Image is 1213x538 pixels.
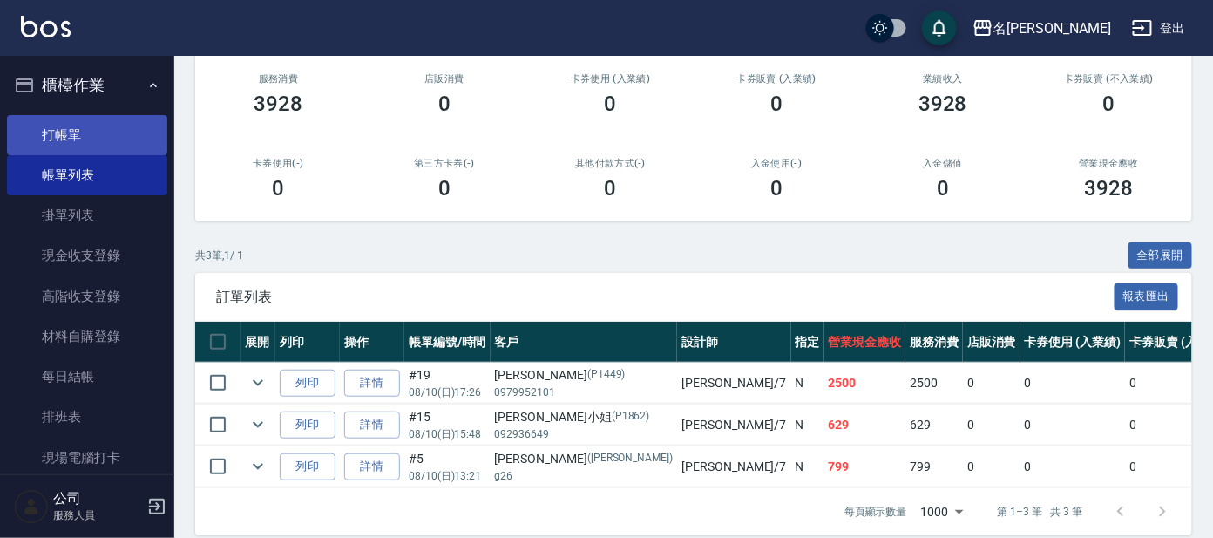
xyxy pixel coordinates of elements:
[53,490,142,507] h5: 公司
[280,412,335,439] button: 列印
[340,322,404,363] th: 操作
[1125,12,1192,44] button: 登出
[963,446,1020,487] td: 0
[7,63,167,108] button: 櫃檯作業
[612,408,650,426] p: (P1862)
[7,357,167,397] a: 每日結帳
[495,426,674,442] p: 092936649
[254,92,302,116] h3: 3928
[241,322,275,363] th: 展開
[963,322,1020,363] th: 店販消費
[216,289,1115,306] span: 訂單列表
[14,489,49,524] img: Person
[275,322,340,363] th: 列印
[438,92,451,116] h3: 0
[1020,446,1126,487] td: 0
[881,158,1006,169] h2: 入金儲值
[715,73,839,85] h2: 卡券販賣 (入業績)
[491,322,678,363] th: 客戶
[1115,283,1179,310] button: 報表匯出
[905,363,963,404] td: 2500
[548,158,673,169] h2: 其他付款方式(-)
[1020,363,1126,404] td: 0
[605,92,617,116] h3: 0
[245,412,271,438] button: expand row
[404,405,491,446] td: #15
[937,176,949,201] h3: 0
[1020,405,1126,446] td: 0
[770,92,783,116] h3: 0
[966,10,1118,46] button: 名[PERSON_NAME]
[998,504,1082,520] p: 第 1–3 筆 共 3 筆
[791,363,824,404] td: N
[195,248,243,263] p: 共 3 筆, 1 / 1
[963,363,1020,404] td: 0
[1047,158,1171,169] h2: 營業現金應收
[844,504,907,520] p: 每頁顯示數量
[438,176,451,201] h3: 0
[53,507,142,523] p: 服務人員
[409,468,486,484] p: 08/10 (日) 13:21
[587,450,673,468] p: ([PERSON_NAME])
[905,405,963,446] td: 629
[770,176,783,201] h3: 0
[1085,176,1134,201] h3: 3928
[881,73,1006,85] h2: 業績收入
[404,446,491,487] td: #5
[791,322,824,363] th: 指定
[495,468,674,484] p: g26
[344,370,400,397] a: 詳情
[824,322,906,363] th: 營業現金應收
[1047,73,1171,85] h2: 卡券販賣 (不入業績)
[344,412,400,439] a: 詳情
[7,397,167,437] a: 排班表
[7,276,167,317] a: 高階收支登錄
[21,16,71,37] img: Logo
[7,155,167,195] a: 帳單列表
[824,363,906,404] td: 2500
[280,370,335,397] button: 列印
[344,453,400,480] a: 詳情
[409,385,486,400] p: 08/10 (日) 17:26
[918,92,967,116] h3: 3928
[1103,92,1115,116] h3: 0
[245,370,271,396] button: expand row
[7,317,167,357] a: 材料自購登錄
[404,322,491,363] th: 帳單編號/時間
[280,453,335,480] button: 列印
[409,426,486,442] p: 08/10 (日) 15:48
[272,176,284,201] h3: 0
[922,10,957,45] button: save
[495,366,674,385] div: [PERSON_NAME]
[605,176,617,201] h3: 0
[963,405,1020,446] td: 0
[1128,242,1193,269] button: 全部展開
[495,450,674,468] div: [PERSON_NAME]
[7,438,167,478] a: 現場電腦打卡
[7,235,167,276] a: 現金收支登錄
[824,446,906,487] td: 799
[993,17,1111,39] div: 名[PERSON_NAME]
[791,405,824,446] td: N
[1115,288,1179,304] a: 報表匯出
[216,73,341,85] h3: 服務消費
[548,73,673,85] h2: 卡券使用 (入業績)
[677,322,790,363] th: 設計師
[791,446,824,487] td: N
[677,446,790,487] td: [PERSON_NAME] /7
[905,446,963,487] td: 799
[914,488,970,535] div: 1000
[245,453,271,480] button: expand row
[715,158,839,169] h2: 入金使用(-)
[677,405,790,446] td: [PERSON_NAME] /7
[824,405,906,446] td: 629
[495,385,674,400] p: 0979952101
[7,195,167,235] a: 掛單列表
[216,158,341,169] h2: 卡券使用(-)
[587,366,626,385] p: (P1449)
[905,322,963,363] th: 服務消費
[495,408,674,426] div: [PERSON_NAME]小姐
[1020,322,1126,363] th: 卡券使用 (入業績)
[383,73,507,85] h2: 店販消費
[383,158,507,169] h2: 第三方卡券(-)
